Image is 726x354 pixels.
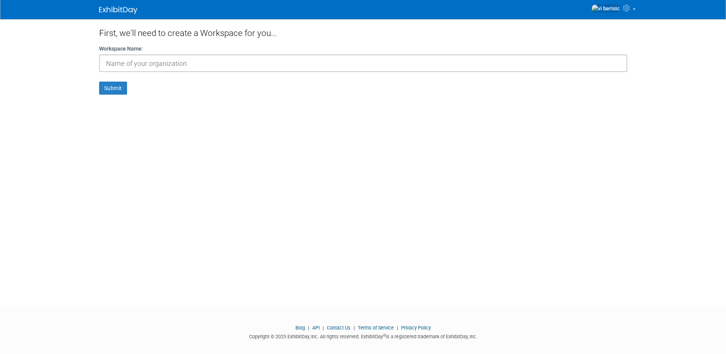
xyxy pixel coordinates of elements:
button: Submit [99,82,127,95]
img: ExhibitDay [99,7,137,14]
a: API [312,325,320,331]
a: Blog [295,325,305,331]
span: | [321,325,326,331]
span: | [395,325,400,331]
input: Name of your organization [99,54,627,72]
label: Workspace Name: [99,45,143,52]
img: vi berisic [591,4,620,13]
span: | [306,325,311,331]
a: Privacy Policy [401,325,431,331]
a: Terms of Service [358,325,394,331]
sup: ® [383,333,386,338]
a: Contact Us [327,325,351,331]
span: | [352,325,357,331]
div: First, we'll need to create a Workspace for you... [99,19,627,45]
